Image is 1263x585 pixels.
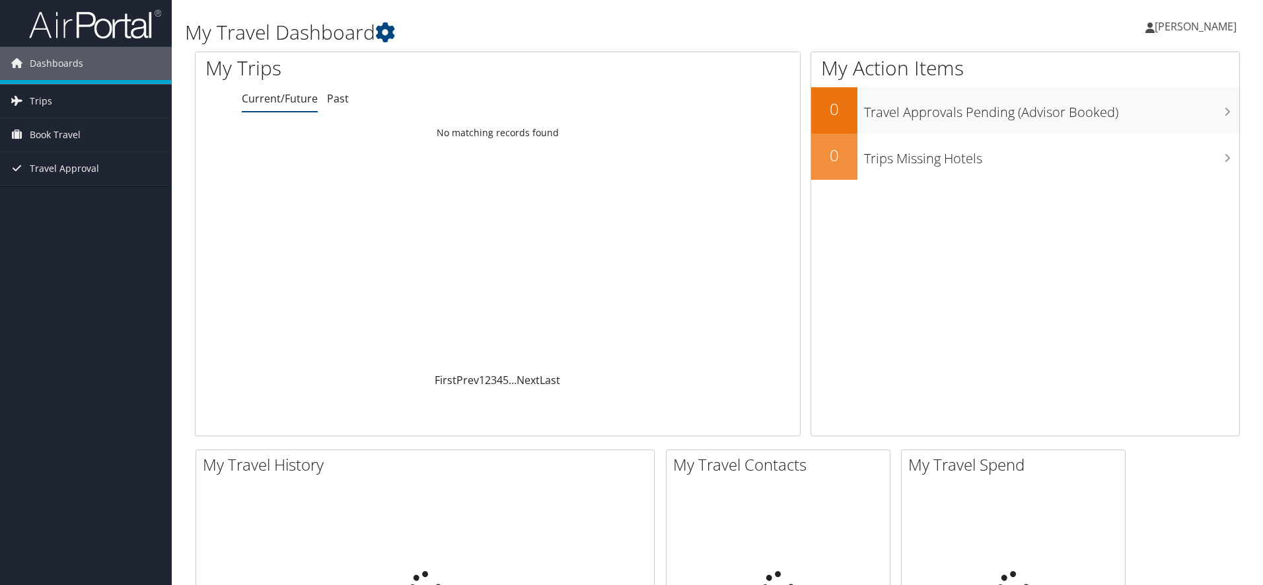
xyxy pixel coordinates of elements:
[30,152,99,185] span: Travel Approval
[196,121,800,145] td: No matching records found
[203,453,654,476] h2: My Travel History
[509,373,517,387] span: …
[185,19,895,46] h1: My Travel Dashboard
[908,453,1125,476] h2: My Travel Spend
[811,98,857,120] h2: 0
[30,118,81,151] span: Book Travel
[1155,19,1237,34] span: [PERSON_NAME]
[456,373,479,387] a: Prev
[497,373,503,387] a: 4
[864,143,1239,168] h3: Trips Missing Hotels
[491,373,497,387] a: 3
[517,373,540,387] a: Next
[205,54,538,82] h1: My Trips
[811,87,1239,134] a: 0Travel Approvals Pending (Advisor Booked)
[811,134,1239,180] a: 0Trips Missing Hotels
[327,91,349,106] a: Past
[435,373,456,387] a: First
[29,9,161,40] img: airportal-logo.png
[811,144,857,167] h2: 0
[485,373,491,387] a: 2
[30,47,83,80] span: Dashboards
[864,97,1239,122] h3: Travel Approvals Pending (Advisor Booked)
[1145,7,1250,46] a: [PERSON_NAME]
[811,54,1239,82] h1: My Action Items
[242,91,318,106] a: Current/Future
[503,373,509,387] a: 5
[673,453,890,476] h2: My Travel Contacts
[479,373,485,387] a: 1
[540,373,560,387] a: Last
[30,85,52,118] span: Trips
